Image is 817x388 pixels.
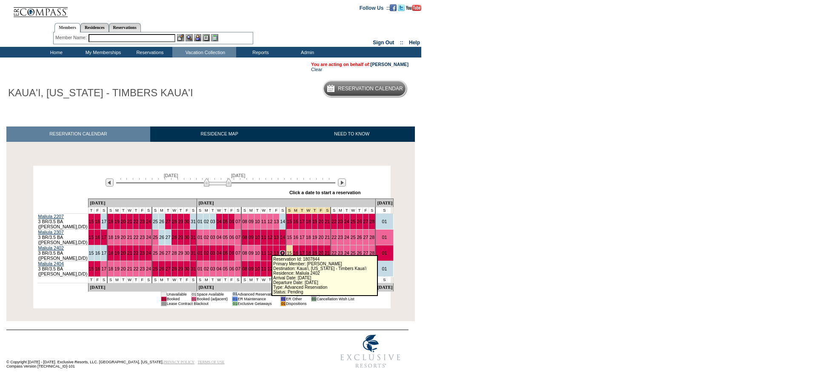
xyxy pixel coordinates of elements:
[375,198,393,207] td: [DATE]
[267,207,273,213] td: T
[229,266,234,271] a: 06
[300,219,305,224] a: 17
[369,219,374,224] a: 28
[287,235,292,240] a: 15
[134,266,139,271] a: 22
[153,219,158,224] a: 25
[306,235,311,240] a: 18
[114,276,120,283] td: M
[146,207,152,213] td: S
[101,250,106,256] a: 17
[127,266,132,271] a: 21
[101,219,106,224] a: 17
[80,23,109,32] a: Residences
[203,34,210,41] img: Reservations
[222,207,229,213] td: T
[235,276,241,283] td: S
[406,5,421,10] a: Subscribe to our YouTube Channel
[197,283,375,291] td: [DATE]
[32,47,79,57] td: Home
[249,219,254,224] a: 09
[242,219,247,224] a: 08
[398,5,405,10] a: Follow us on Twitter
[210,266,215,271] a: 03
[338,250,343,256] a: 23
[242,266,247,271] a: 08
[312,219,317,224] a: 19
[338,219,343,224] a: 23
[331,250,337,256] a: 22
[325,219,330,224] a: 21
[38,230,64,235] a: Maliula 2307
[268,250,273,256] a: 12
[287,219,292,224] a: 15
[198,360,225,364] a: TERMS OF USE
[229,276,235,283] td: F
[271,255,378,296] div: Reservation Id: 1807844 Primary Member: [PERSON_NAME] Destination: Kaua'i, [US_STATE] - Timbers K...
[293,235,298,240] a: 16
[337,207,344,213] td: M
[318,207,324,213] td: President's Week 2026
[318,250,323,256] a: 20
[242,235,247,240] a: 08
[382,266,387,271] a: 01
[369,250,374,256] a: 28
[165,207,171,213] td: T
[274,219,279,224] a: 13
[398,4,405,11] img: Follow us on Twitter
[178,235,183,240] a: 29
[89,219,94,224] a: 15
[268,219,273,224] a: 12
[127,219,132,224] a: 21
[88,207,94,213] td: T
[172,266,177,271] a: 28
[338,235,343,240] a: 23
[311,62,408,67] span: You are acting on behalf of:
[133,207,139,213] td: T
[280,250,285,256] a: 14
[140,266,145,271] a: 23
[235,250,240,256] a: 07
[79,47,126,57] td: My Memberships
[159,266,164,271] a: 26
[254,276,260,283] td: T
[390,5,397,10] a: Become our fan on Facebook
[357,235,362,240] a: 26
[338,86,403,92] h5: Reservation Calendar
[261,235,266,240] a: 11
[217,235,222,240] a: 04
[153,250,158,256] a: 25
[6,86,195,100] h1: KAUA'I, [US_STATE] - TIMBERS KAUA'I
[204,266,209,271] a: 02
[164,173,178,178] span: [DATE]
[375,207,393,213] td: S
[191,250,196,256] a: 31
[382,235,387,240] a: 01
[146,250,151,256] a: 24
[126,207,133,213] td: W
[101,266,106,271] a: 17
[280,235,285,240] a: 14
[235,207,241,213] td: S
[216,207,222,213] td: W
[305,207,311,213] td: President's Week 2026
[171,207,177,213] td: W
[311,67,322,72] a: Clear
[197,198,375,207] td: [DATE]
[166,250,171,256] a: 27
[204,219,209,224] a: 02
[289,126,415,141] a: NEED TO KNOW
[178,250,183,256] a: 29
[274,250,279,256] a: 13
[371,62,408,67] a: [PERSON_NAME]
[163,360,194,364] a: PRIVACY POLICY
[409,40,420,46] a: Help
[127,250,132,256] a: 21
[351,235,356,240] a: 25
[94,207,101,213] td: F
[108,266,113,271] a: 18
[268,235,273,240] a: 12
[38,214,64,219] a: Maliula 2207
[209,276,216,283] td: T
[107,276,114,283] td: S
